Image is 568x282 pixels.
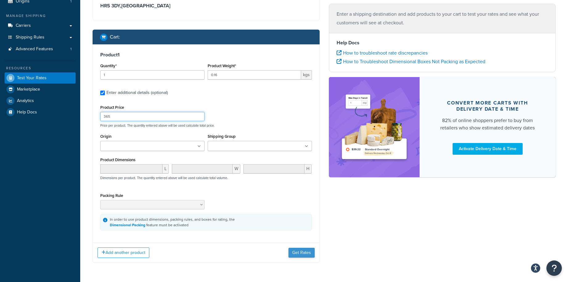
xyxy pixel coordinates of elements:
[100,70,205,80] input: 0.0
[16,35,44,40] span: Shipping Rules
[163,164,169,174] span: L
[5,72,76,84] a: Test Your Rates
[337,10,548,27] p: Enter a shipping destination and add products to your cart to test your rates and see what your c...
[110,217,235,228] div: In order to use product dimensions, packing rules, and boxes for rating, the feature must be acti...
[546,260,562,276] button: Open Resource Center
[110,222,145,228] a: Dimensional Packing
[5,84,76,95] a: Marketplace
[100,52,312,58] h3: Product 1
[453,143,523,155] a: Activate Delivery Date & Time
[100,63,117,68] label: Quantity*
[17,76,47,81] span: Test Your Rates
[301,70,312,80] span: kgs
[337,49,428,56] a: How to troubleshoot rate discrepancies
[337,58,485,65] a: How to Troubleshoot Dimensional Boxes Not Packing as Expected
[100,91,105,95] input: Enter additional details (optional)
[5,20,76,31] a: Carriers
[100,3,312,9] h3: HR5 3DY , [GEOGRAPHIC_DATA]
[100,193,123,198] label: Packing Rule
[233,164,240,174] span: W
[208,134,236,139] label: Shipping Group
[70,47,72,52] span: 1
[17,87,40,92] span: Marketplace
[338,86,410,168] img: feature-image-ddt-36eae7f7280da8017bfb280eaccd9c446f90b1fe08728e4019434db127062ab4.png
[337,39,548,47] h4: Help Docs
[434,117,541,132] div: 82% of online shoppers prefer to buy from retailers who show estimated delivery dates
[100,134,111,139] label: Origin
[5,43,76,55] li: Advanced Features
[5,32,76,43] a: Shipping Rules
[17,98,34,104] span: Analytics
[5,43,76,55] a: Advanced Features1
[288,248,315,258] button: Get Rates
[99,123,313,128] p: Price per product. The quantity entered above will be used calculate total price.
[100,157,135,162] label: Product Dimensions
[106,88,168,97] div: Enter additional details (optional)
[208,63,236,68] label: Product Weight*
[97,247,149,258] button: Add another product
[5,107,76,118] a: Help Docs
[208,70,301,80] input: 0.00
[5,66,76,71] div: Resources
[305,164,312,174] span: H
[16,47,53,52] span: Advanced Features
[110,34,120,40] h2: Cart :
[5,95,76,106] a: Analytics
[16,23,31,28] span: Carriers
[5,13,76,18] div: Manage Shipping
[99,176,228,180] p: Dimensions per product. The quantity entered above will be used calculate total volume.
[17,110,37,115] span: Help Docs
[100,105,124,110] label: Product Price
[434,100,541,112] div: Convert more carts with delivery date & time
